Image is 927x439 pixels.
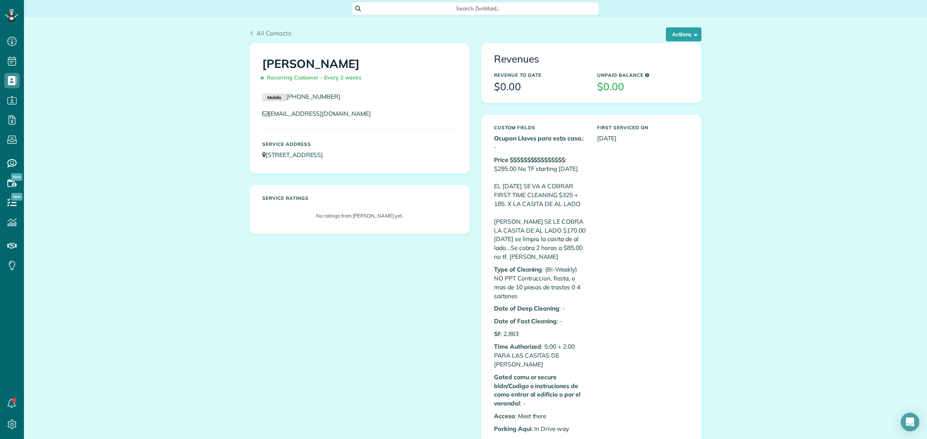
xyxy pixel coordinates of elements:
span: New [11,193,22,201]
h5: Revenue to Date [494,73,586,78]
h3: $0.00 [597,81,689,93]
p: : - [494,304,586,313]
h5: Service Address [262,142,457,147]
p: : In Drive way [494,424,586,433]
span: All Contacts [256,29,291,37]
a: Mobile[PHONE_NUMBER] [262,93,340,100]
h5: Service ratings [262,196,457,201]
a: [EMAIL_ADDRESS][DOMAIN_NAME] [262,110,378,117]
p: : Meet there [494,412,586,420]
h3: $0.00 [494,81,586,93]
span: Recurring Customer - Every 2 weeks [262,71,365,84]
a: [STREET_ADDRESS] [262,151,330,159]
b: Gated comu or secure bldn/Codigo o instruciones de como entrar al edificio o por el varandal [494,373,581,407]
p: : $295.00 No TF starting [DATE] EL [DATE] SE VA A COBRAR FIRST TIME CLEANING $325 + 185. X LA CAS... [494,155,586,261]
button: Actions [666,27,701,41]
b: Ocupan Llaves para esta casa. [494,134,583,142]
h3: Revenues [494,54,689,65]
h5: Custom Fields [494,125,586,130]
p: : 5:00 + 2:00 PARA LAS CASITAS DE [PERSON_NAME] [494,342,586,369]
b: Type of Cleaning [494,265,542,273]
p: [DATE] [597,134,689,143]
b: Time Authorized [494,343,541,350]
h5: First Serviced On [597,125,689,130]
small: Mobile [262,93,286,102]
b: Date of Fast Cleaning [494,317,557,325]
b: Price $$$$$$$$$$$$$$$$ [494,156,565,164]
h5: Unpaid Balance [597,73,689,78]
b: Sf [494,330,500,338]
b: Parking Aqui [494,425,531,432]
h1: [PERSON_NAME] [262,57,457,84]
p: : 2,863 [494,329,586,338]
div: Open Intercom Messenger [901,413,919,431]
p: : - [494,317,586,326]
p: : - [494,134,586,152]
b: Acceso [494,412,515,420]
b: Date of Deep Cleaning [494,304,559,312]
span: New [11,173,22,181]
a: All Contacts [250,29,291,38]
p: : (Bi-Weekly) NO PPT Contruccion, fiesta, o mas de 10 piesas de trastes 0 4 sartenes [494,265,586,300]
p: No ratings from [PERSON_NAME] yet. [266,212,453,219]
p: : - [494,373,586,408]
